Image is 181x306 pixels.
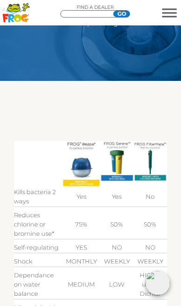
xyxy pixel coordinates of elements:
[134,270,167,298] td: HIGH if using Dichlor
[162,8,177,17] button: MENU
[100,257,134,266] td: WEEKLY
[14,243,62,252] td: Self-regulating
[62,243,100,252] td: YES
[100,243,134,252] td: NO
[134,210,167,238] td: 50%
[62,187,100,206] td: Yes
[14,257,62,266] td: Shock
[134,187,167,206] td: No
[146,271,170,295] img: openIcon
[64,11,120,18] input: Zip Code Form
[62,257,100,266] td: MONTHLY
[113,11,130,17] input: GO
[100,210,134,238] td: 50%
[14,210,62,238] td: Reduces chlorine or bromine use*
[134,243,167,252] td: NO
[62,210,100,238] td: 75%
[14,270,62,298] td: Dependance on water balance
[134,257,167,266] td: WEEKLY
[14,187,62,206] td: Kills bacteria 2 ways
[100,270,134,298] td: LOW
[62,270,100,298] td: MEDIUM
[100,187,134,206] td: Yes
[60,5,130,10] p: Find A Dealer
